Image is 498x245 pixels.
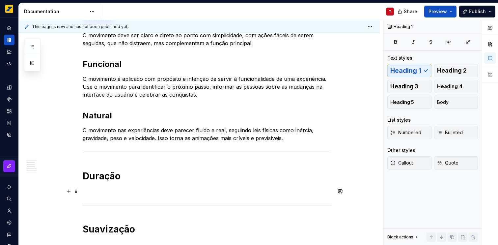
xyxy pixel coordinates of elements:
span: Heading 2 [437,67,467,74]
a: Storybook stories [4,118,14,128]
span: Quote [437,160,458,166]
button: Quote [434,156,478,169]
span: Callout [390,160,413,166]
a: Documentation [4,35,14,45]
span: Heading 4 [437,83,462,90]
h2: Natural [83,110,332,121]
div: Block actions [387,234,413,240]
a: Components [4,94,14,105]
div: Block actions [387,232,419,242]
div: Text styles [387,55,412,61]
a: Analytics [4,46,14,57]
a: Home [4,23,14,33]
h2: Funcional [83,59,332,70]
button: Bulleted [434,126,478,139]
button: Numbered [387,126,431,139]
button: Heading 5 [387,96,431,109]
button: Contact support [4,229,14,240]
div: Documentation [24,8,86,15]
a: Assets [4,106,14,116]
span: This page is new and has not been published yet. [32,24,128,29]
span: Heading 5 [390,99,414,106]
span: Share [404,8,417,15]
span: Preview [429,8,447,15]
img: e8093afa-4b23-4413-bf51-00cde92dbd3f.png [5,5,13,13]
a: Settings [4,217,14,228]
button: Callout [387,156,431,169]
a: Invite team [4,205,14,216]
button: Preview [424,6,456,17]
button: Heading 3 [387,80,431,93]
h1: Duração [83,170,332,182]
p: O movimento deve ser claro e direto ao ponto com simplicidade, com ações fáceis de serem seguidas... [83,31,332,47]
a: Code automation [4,58,14,69]
button: Publish [459,6,495,17]
button: Body [434,96,478,109]
p: O movimento nas experiências deve parecer fluido e real, seguindo leis físicas como inércia, grav... [83,126,332,142]
button: Notifications [4,182,14,192]
span: Heading 3 [390,83,418,90]
button: Search ⌘K [4,194,14,204]
a: Data sources [4,130,14,140]
p: O movimento é aplicado com propósito e intenção de servir à funcionalidade de uma experiência. Us... [83,75,332,99]
a: Design tokens [4,82,14,93]
div: T [389,9,391,14]
span: Numbered [390,129,421,136]
div: Other styles [387,147,415,154]
button: Heading 2 [434,64,478,77]
button: Share [394,6,422,17]
button: Heading 4 [434,80,478,93]
span: Bulleted [437,129,463,136]
div: List styles [387,117,411,123]
span: Publish [469,8,486,15]
h1: Suavização [83,223,332,235]
span: Body [437,99,449,106]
